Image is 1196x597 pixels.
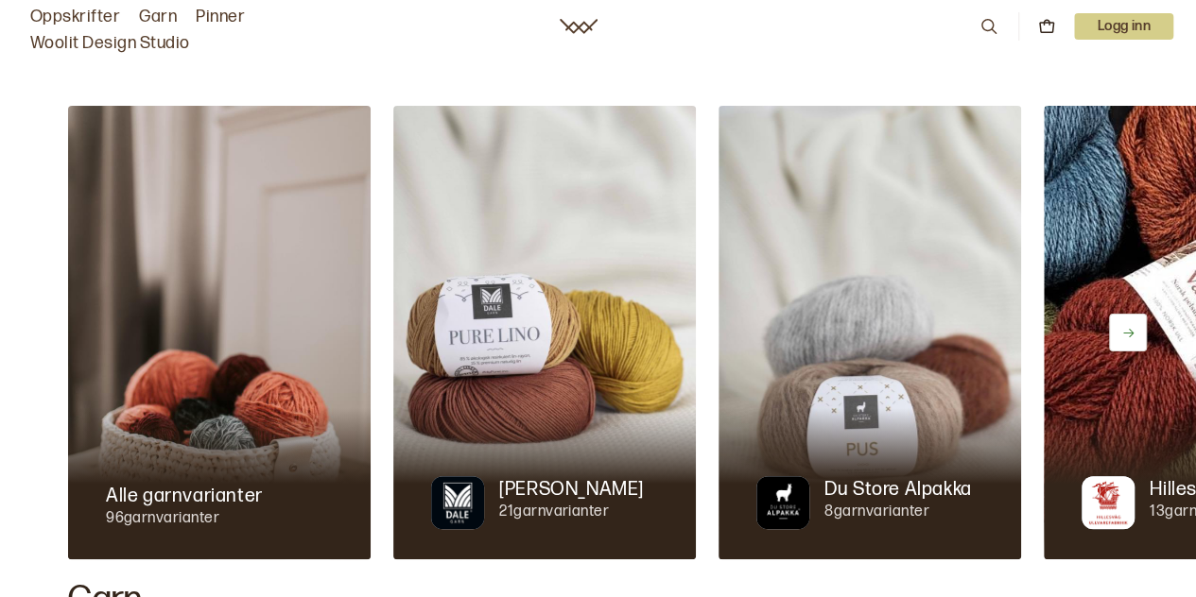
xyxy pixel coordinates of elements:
[824,476,972,503] p: Du Store Alpakka
[393,106,696,559] img: Dale Garn
[499,503,644,522] p: 21 garnvarianter
[196,4,245,30] a: Pinner
[1074,13,1173,40] p: Logg inn
[106,509,263,529] p: 96 garnvarianter
[431,476,484,529] img: Merkegarn
[30,4,120,30] a: Oppskrifter
[1074,13,1173,40] button: User dropdown
[499,476,644,503] p: [PERSON_NAME]
[719,106,1021,559] img: Du Store Alpakka
[560,19,598,34] a: Woolit
[30,30,190,57] a: Woolit Design Studio
[756,476,809,529] img: Merkegarn
[139,4,177,30] a: Garn
[106,483,263,509] p: Alle garnvarianter
[1082,476,1135,529] img: Merkegarn
[824,503,972,522] p: 8 garnvarianter
[68,106,371,559] img: Alle garnvarianter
